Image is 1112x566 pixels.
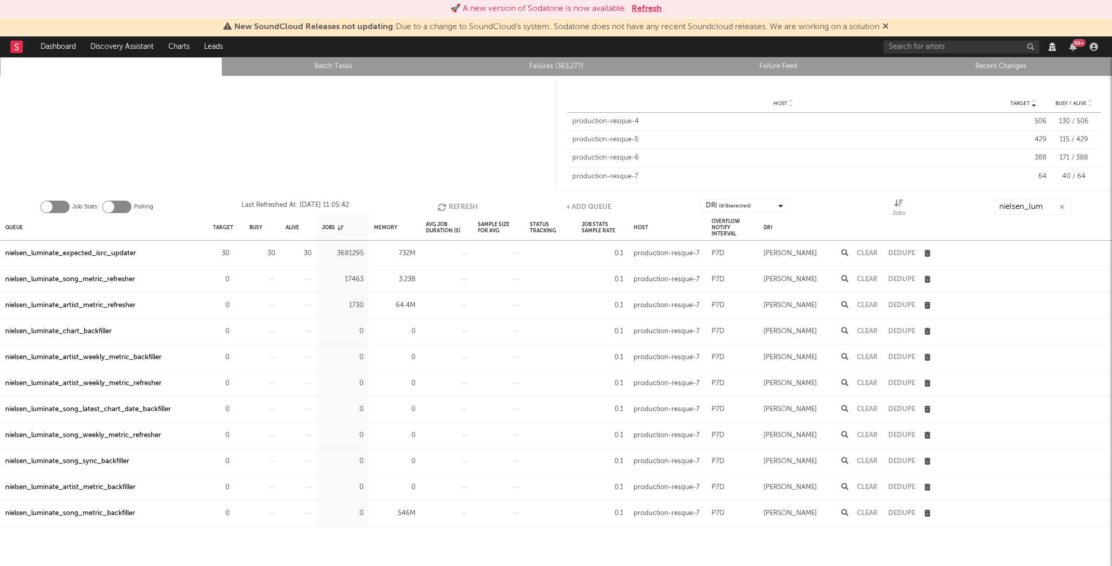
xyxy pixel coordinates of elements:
button: + Add Queue [566,199,611,215]
span: Target [1010,100,1030,107]
a: Batch Tasks [228,60,439,73]
span: : Due to a change to SoundCloud's system, Sodatone does not have any recent Soundcloud releases. ... [234,23,879,31]
div: [PERSON_NAME] [763,377,817,390]
div: nielsen_luminate_song_metric_refresher [5,273,135,286]
div: 0 [213,325,230,338]
div: 0.1 [582,299,623,312]
button: Clear [857,406,878,413]
div: P7D [712,247,725,260]
div: 506 [1000,116,1047,127]
div: Busy [249,216,262,239]
input: Search for artists [883,41,1039,54]
span: Busy / Alive [1055,100,1087,107]
div: [PERSON_NAME] [763,403,817,416]
div: 0 [374,455,416,468]
div: 0 [322,429,364,442]
div: 0.1 [582,351,623,364]
a: nielsen_luminate_artist_metric_backfiller [5,481,136,494]
a: nielsen_luminate_song_weekly_metric_refresher [5,429,161,442]
div: 🚀 A new version of Sodatone is now available. [450,3,626,15]
div: 0.1 [582,403,623,416]
div: production-resque-7 [634,377,700,390]
button: Clear [857,250,878,257]
div: 0 [213,403,230,416]
div: 0 [374,351,416,364]
a: Leads [197,36,230,57]
div: [PERSON_NAME] [763,507,817,520]
button: Clear [857,328,878,335]
button: Clear [857,510,878,517]
div: 0 [213,351,230,364]
div: 0 [213,299,230,312]
div: 64.4M [374,299,416,312]
div: 30 [286,247,312,260]
a: Failure Feed [673,60,884,73]
div: 30 [249,247,275,260]
button: Dedupe [888,328,915,335]
div: 0 [322,455,364,468]
a: Recent Changes [895,60,1106,73]
div: [PERSON_NAME] [763,351,817,364]
div: Jobs [892,207,905,219]
div: nielsen_luminate_artist_weekly_metric_backfiller [5,351,162,364]
div: Jobs [322,216,343,239]
div: P7D [712,299,725,312]
div: P7D [712,273,725,286]
a: nielsen_luminate_song_metric_backfiller [5,507,135,520]
div: [PERSON_NAME] [763,247,817,260]
div: 0.1 [582,273,623,286]
div: 388 [1000,153,1047,163]
div: production-resque-7 [634,273,700,286]
a: nielsen_luminate_artist_weekly_metric_refresher [5,377,162,390]
div: 64 [1000,172,1047,182]
a: Failures (363,277) [450,60,661,73]
div: production-resque-7 [634,247,700,260]
div: Alive [286,216,299,239]
button: Dedupe [888,302,915,309]
div: [PERSON_NAME] [763,481,817,494]
div: [PERSON_NAME] [763,273,817,286]
div: P7D [712,481,725,494]
label: Polling [134,201,153,213]
div: production-resque-7 [634,429,700,442]
div: production-resque-7 [572,172,995,182]
div: 3.23B [374,273,416,286]
button: Dedupe [888,354,915,361]
div: Status Tracking [530,216,571,239]
div: 0 [322,351,364,364]
a: nielsen_luminate_song_latest_chart_date_backfiller [5,403,171,416]
div: 0.1 [582,377,623,390]
a: Queue Stats [6,60,217,73]
div: Overflow Notify Interval [712,216,753,239]
div: 0 [213,377,230,390]
button: Clear [857,432,878,439]
div: 0.1 [582,325,623,338]
button: Dedupe [888,406,915,413]
div: Avg Job Duration (s) [426,216,467,239]
div: 0.1 [582,507,623,520]
button: Refresh [632,3,662,15]
div: 17463 [322,273,364,286]
button: Clear [857,458,878,465]
div: P7D [712,351,725,364]
div: Queue [5,216,23,239]
div: P7D [712,377,725,390]
div: nielsen_luminate_artist_metric_refresher [5,299,136,312]
div: 0 [374,403,416,416]
div: 546M [374,507,416,520]
a: nielsen_luminate_chart_backfiller [5,325,112,338]
div: production-resque-7 [634,325,700,338]
div: nielsen_luminate_song_sync_backfiller [5,455,129,468]
div: 0.1 [582,455,623,468]
div: 0 [213,507,230,520]
div: 99 + [1073,39,1086,47]
button: Clear [857,302,878,309]
div: 30 [213,247,230,260]
div: 0.1 [582,247,623,260]
div: 1730 [322,299,364,312]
